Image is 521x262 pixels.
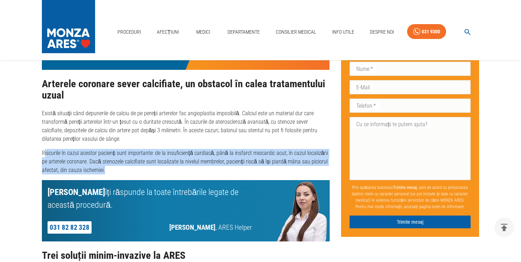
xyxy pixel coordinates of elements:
[154,25,182,39] a: Afecțiuni
[367,25,397,39] a: Despre Noi
[393,185,417,190] b: Trimite mesaj
[116,223,252,233] p: , ARES Helper
[42,78,330,101] h2: Arterele coronare sever calcifiate, un obstacol în calea tratamentului uzual
[42,149,330,174] p: Riscurile în cazul acestor pacienți sunt importante: de la insuficiență cardiacă, până la insfarc...
[115,25,144,39] a: Proceduri
[192,25,214,39] a: Medici
[276,180,330,241] img: Miruna Moise îți răspunde la toate întrebările legate de această procedură.
[48,187,105,197] strong: [PERSON_NAME]
[48,186,252,211] p: îți răspunde la toate întrebările legate de această procedură.
[273,25,319,39] a: Consilier Medical
[225,25,263,39] a: Departamente
[350,216,471,229] button: Trimite mesaj
[42,109,330,143] p: Există situații când depunerile de calciu de pe pereții arterelor fac angioplastia imposibilă. Ca...
[422,27,440,36] div: 031 9300
[169,223,215,232] strong: [PERSON_NAME]
[329,25,357,39] a: Info Utile
[494,218,514,237] button: delete
[407,24,446,39] a: 031 9300
[48,221,92,234] a: 031 82 82 328
[42,250,330,261] h2: Trei soluții minim-invazive la ARES
[350,182,471,213] p: Prin apăsarea butonului , sunt de acord cu prelucrarea datelor mele cu caracter personal (ce pot ...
